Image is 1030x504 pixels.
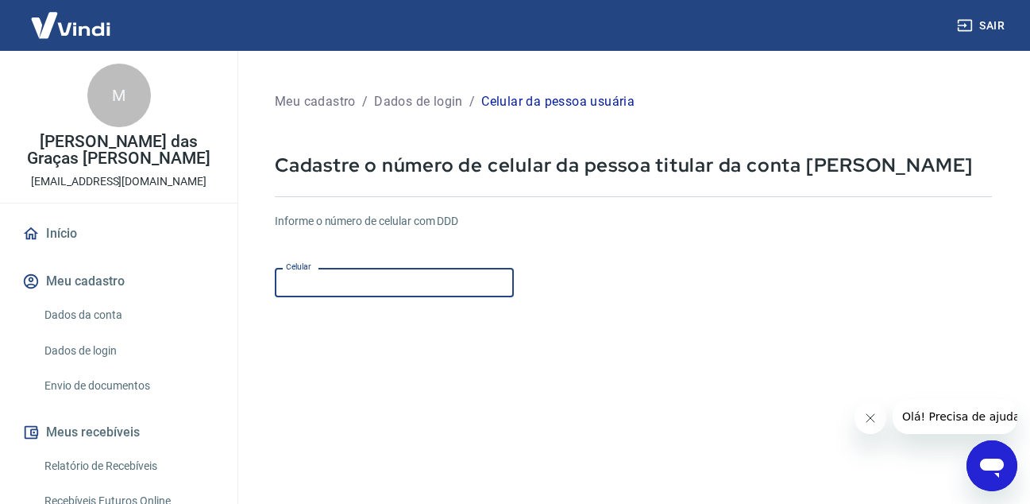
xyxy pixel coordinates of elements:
[19,415,218,450] button: Meus recebíveis
[38,335,218,367] a: Dados de login
[374,92,463,111] p: Dados de login
[275,92,356,111] p: Meu cadastro
[19,264,218,299] button: Meu cadastro
[469,92,475,111] p: /
[38,299,218,331] a: Dados da conta
[854,402,886,434] iframe: Fechar mensagem
[38,370,218,402] a: Envio de documentos
[10,11,133,24] span: Olá! Precisa de ajuda?
[19,216,218,251] a: Início
[481,92,635,111] p: Celular da pessoa usuária
[13,134,225,167] p: [PERSON_NAME] das Graças [PERSON_NAME]
[893,399,1017,434] iframe: Mensagem da empresa
[275,153,992,177] p: Cadastre o número de celular da pessoa titular da conta [PERSON_NAME]
[966,440,1017,491] iframe: Botão para abrir a janela de mensagens
[19,1,122,49] img: Vindi
[275,213,992,230] h6: Informe o número de celular com DDD
[87,64,151,127] div: M
[362,92,368,111] p: /
[954,11,1011,41] button: Sair
[286,261,311,273] label: Celular
[31,173,206,190] p: [EMAIL_ADDRESS][DOMAIN_NAME]
[38,450,218,483] a: Relatório de Recebíveis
